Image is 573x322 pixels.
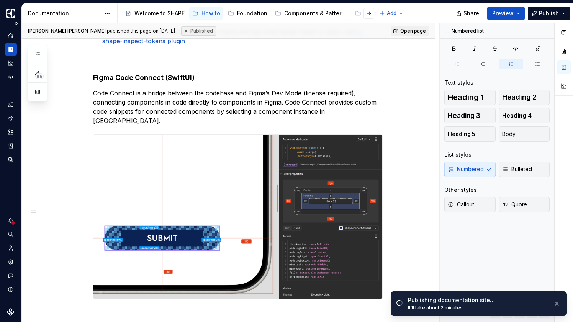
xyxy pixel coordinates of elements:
[122,7,188,20] a: Welcome to SHAPE
[28,28,106,34] span: [PERSON_NAME] [PERSON_NAME]
[452,7,484,20] button: Share
[93,88,383,125] p: Code Connect is a bridge between the codebase and Figma’s Dev Mode (license required), connecting...
[499,197,550,212] button: Quote
[28,10,100,17] div: Documentation
[237,10,267,17] div: Foundation
[7,308,15,316] svg: Supernova Logo
[444,90,496,105] button: Heading 1
[444,79,473,87] div: Text styles
[444,186,477,194] div: Other styles
[444,126,496,142] button: Heading 5
[5,256,17,268] a: Settings
[93,73,383,82] h4: Figma Code Connect (SwiftUI)
[444,151,471,159] div: List styles
[201,10,220,17] div: How to
[400,28,426,34] span: Open page
[93,135,382,299] img: 1b54dd9e-447e-450e-a624-4924ba38528b.png
[463,10,479,17] span: Share
[487,7,525,20] button: Preview
[5,242,17,254] a: Invite team
[272,7,350,20] a: Components & Patterns
[122,6,376,21] div: Page tree
[499,162,550,177] button: Bulleted
[502,93,537,101] span: Heading 2
[448,130,475,138] span: Heading 5
[6,9,15,18] img: 1131f18f-9b94-42a4-847a-eabb54481545.png
[5,43,17,56] a: Documentation
[5,57,17,69] a: Analytics
[5,71,17,83] a: Code automation
[502,201,527,208] span: Quote
[377,8,406,19] button: Add
[5,112,17,124] a: Components
[5,140,17,152] a: Storybook stories
[5,214,17,227] button: Notifications
[499,90,550,105] button: Heading 2
[5,98,17,111] a: Design tokens
[502,165,532,173] span: Bulleted
[448,93,484,101] span: Heading 1
[408,296,547,304] div: Publishing documentation site…
[28,28,175,34] span: published this page on [DATE]
[189,7,223,20] a: How to
[499,126,550,142] button: Body
[134,10,185,17] div: Welcome to SHAPE
[5,126,17,138] a: Assets
[225,7,270,20] a: Foundation
[5,270,17,282] button: Contact support
[11,18,21,29] button: Expand sidebar
[502,112,532,119] span: Heading 4
[448,112,480,119] span: Heading 3
[408,305,547,311] div: It’ll take about 2 minutes.
[387,10,396,16] span: Add
[499,108,550,123] button: Heading 4
[502,130,516,138] span: Body
[35,73,44,79] span: 86
[528,7,570,20] button: Publish
[444,197,496,212] button: Callout
[5,228,17,240] button: Search ⌘K
[444,108,496,123] button: Heading 3
[284,10,347,17] div: Components & Patterns
[448,201,474,208] span: Callout
[181,26,216,36] div: Published
[5,154,17,166] a: Data sources
[539,10,559,17] span: Publish
[492,10,514,17] span: Preview
[391,26,429,36] a: Open page
[5,29,17,42] a: Home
